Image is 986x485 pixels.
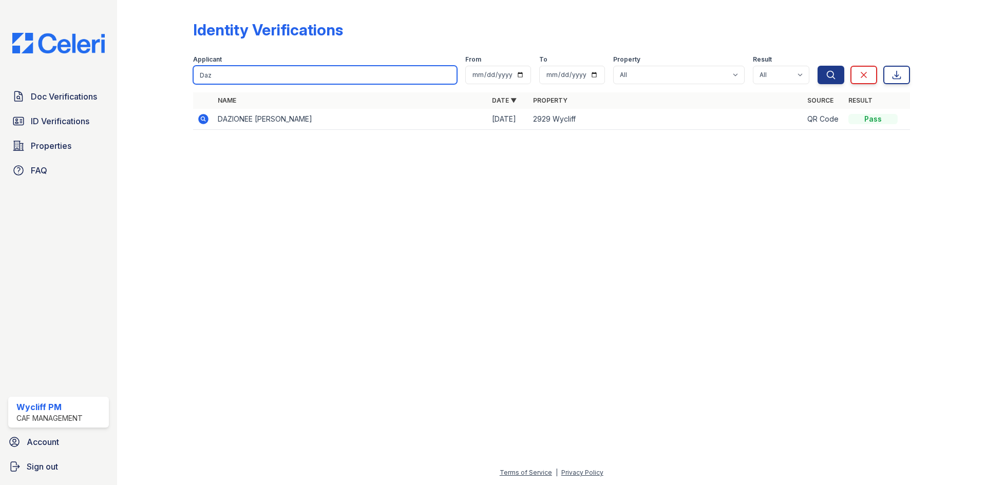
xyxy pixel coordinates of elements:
[8,135,109,156] a: Properties
[488,109,529,130] td: [DATE]
[31,115,89,127] span: ID Verifications
[193,21,343,39] div: Identity Verifications
[31,164,47,177] span: FAQ
[31,90,97,103] span: Doc Verifications
[500,469,552,476] a: Terms of Service
[27,436,59,448] span: Account
[807,96,833,104] a: Source
[214,109,488,130] td: DAZIONEE [PERSON_NAME]
[848,114,898,124] div: Pass
[492,96,517,104] a: Date ▼
[529,109,803,130] td: 2929 Wycliff
[803,109,844,130] td: QR Code
[193,55,222,64] label: Applicant
[556,469,558,476] div: |
[4,33,113,53] img: CE_Logo_Blue-a8612792a0a2168367f1c8372b55b34899dd931a85d93a1a3d3e32e68fde9ad4.png
[539,55,547,64] label: To
[613,55,640,64] label: Property
[533,96,567,104] a: Property
[4,456,113,477] a: Sign out
[753,55,772,64] label: Result
[8,160,109,181] a: FAQ
[848,96,873,104] a: Result
[8,111,109,131] a: ID Verifications
[8,86,109,107] a: Doc Verifications
[218,96,236,104] a: Name
[31,140,71,152] span: Properties
[193,66,457,84] input: Search by name or phone number
[16,401,83,413] div: Wycliff PM
[561,469,603,476] a: Privacy Policy
[465,55,481,64] label: From
[16,413,83,423] div: CAF Management
[27,460,58,473] span: Sign out
[4,432,113,452] a: Account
